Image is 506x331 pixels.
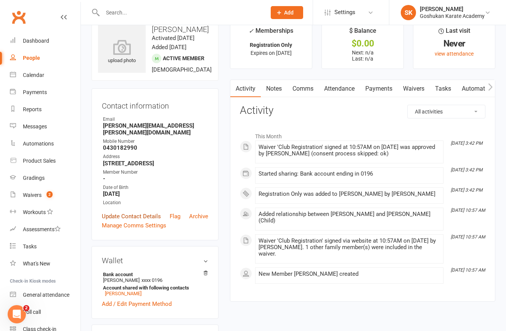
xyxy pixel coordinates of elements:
[329,40,397,48] div: $0.00
[451,234,485,240] i: [DATE] 10:57 AM
[105,291,141,296] a: [PERSON_NAME]
[23,261,50,267] div: What's New
[103,138,208,145] div: Mobile Number
[10,187,80,204] a: Waivers 2
[420,40,488,48] div: Never
[430,80,456,98] a: Tasks
[420,6,485,13] div: [PERSON_NAME]
[10,118,80,135] a: Messages
[398,80,430,98] a: Waivers
[259,211,440,224] div: Added relationship between [PERSON_NAME] and [PERSON_NAME] (Child)
[103,116,208,123] div: Email
[10,221,80,238] a: Assessments
[189,212,208,221] a: Archive
[401,5,416,20] div: SK
[23,175,45,181] div: Gradings
[23,309,41,315] div: Roll call
[249,27,254,35] i: ✓
[102,270,208,297] li: [PERSON_NAME]
[103,153,208,160] div: Address
[98,40,146,65] div: upload photo
[360,80,398,98] a: Payments
[259,171,440,177] div: Started sharing: Bank account ending in 0196
[451,167,482,173] i: [DATE] 3:42 PM
[103,285,204,291] strong: Account shared with following contacts
[329,50,397,62] p: Next: n/a Last: n/a
[102,299,172,309] a: Add / Edit Payment Method
[163,55,204,61] span: Active member
[23,292,69,298] div: General attendance
[98,25,212,34] h3: [PERSON_NAME]
[287,80,319,98] a: Comms
[23,192,42,198] div: Waivers
[10,204,80,221] a: Workouts
[271,6,303,19] button: Add
[152,35,194,42] time: Activated [DATE]
[10,101,80,118] a: Reports
[100,7,261,18] input: Search...
[152,66,212,73] span: [DEMOGRAPHIC_DATA]
[435,51,474,57] a: view attendance
[10,286,80,304] a: General attendance kiosk mode
[240,105,485,117] h3: Activity
[249,26,293,40] div: Memberships
[10,84,80,101] a: Payments
[170,212,180,221] a: Flag
[103,272,204,277] strong: Bank account
[451,187,482,193] i: [DATE] 3:42 PM
[23,141,54,147] div: Automations
[23,106,42,112] div: Reports
[10,255,80,272] a: What's New
[251,50,292,56] span: Expires on [DATE]
[23,226,61,232] div: Assessments
[439,26,470,40] div: Last visit
[23,243,37,249] div: Tasks
[103,190,208,197] strong: [DATE]
[259,191,440,197] div: Registration Only was added to [PERSON_NAME] by [PERSON_NAME]
[23,38,49,44] div: Dashboard
[451,208,485,213] i: [DATE] 10:57 AM
[230,80,261,98] a: Activity
[349,26,376,40] div: $ Balance
[103,144,208,151] strong: 0430182990
[102,221,166,230] a: Manage Comms Settings
[103,169,208,176] div: Member Number
[334,4,355,21] span: Settings
[47,191,53,198] span: 2
[284,10,294,16] span: Add
[23,55,40,61] div: People
[240,128,485,141] li: This Month
[451,141,482,146] i: [DATE] 3:42 PM
[23,89,47,95] div: Payments
[152,44,186,51] time: Added [DATE]
[103,175,208,182] strong: -
[23,123,47,130] div: Messages
[102,256,208,265] h3: Wallet
[141,277,162,283] span: xxxx 0196
[103,160,208,167] strong: [STREET_ADDRESS]
[103,184,208,191] div: Date of Birth
[10,304,80,321] a: Roll call
[23,158,56,164] div: Product Sales
[23,72,44,78] div: Calendar
[102,99,208,110] h3: Contact information
[102,212,161,221] a: Update Contact Details
[103,199,208,206] div: Location
[10,50,80,67] a: People
[10,32,80,50] a: Dashboard
[10,238,80,255] a: Tasks
[420,13,485,19] div: Goshukan Karate Academy
[259,238,440,257] div: Waiver 'Club Registration' signed via website at 10:57AM on [DATE] by [PERSON_NAME]. 1 other fami...
[10,67,80,84] a: Calendar
[261,80,287,98] a: Notes
[8,305,26,323] iframe: Intercom live chat
[10,152,80,169] a: Product Sales
[23,305,29,311] span: 2
[10,135,80,152] a: Automations
[10,169,80,187] a: Gradings
[456,80,502,98] a: Automations
[103,122,208,136] strong: [PERSON_NAME][EMAIL_ADDRESS][PERSON_NAME][DOMAIN_NAME]
[451,267,485,273] i: [DATE] 10:57 AM
[259,271,440,277] div: New Member [PERSON_NAME] created
[23,209,46,215] div: Workouts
